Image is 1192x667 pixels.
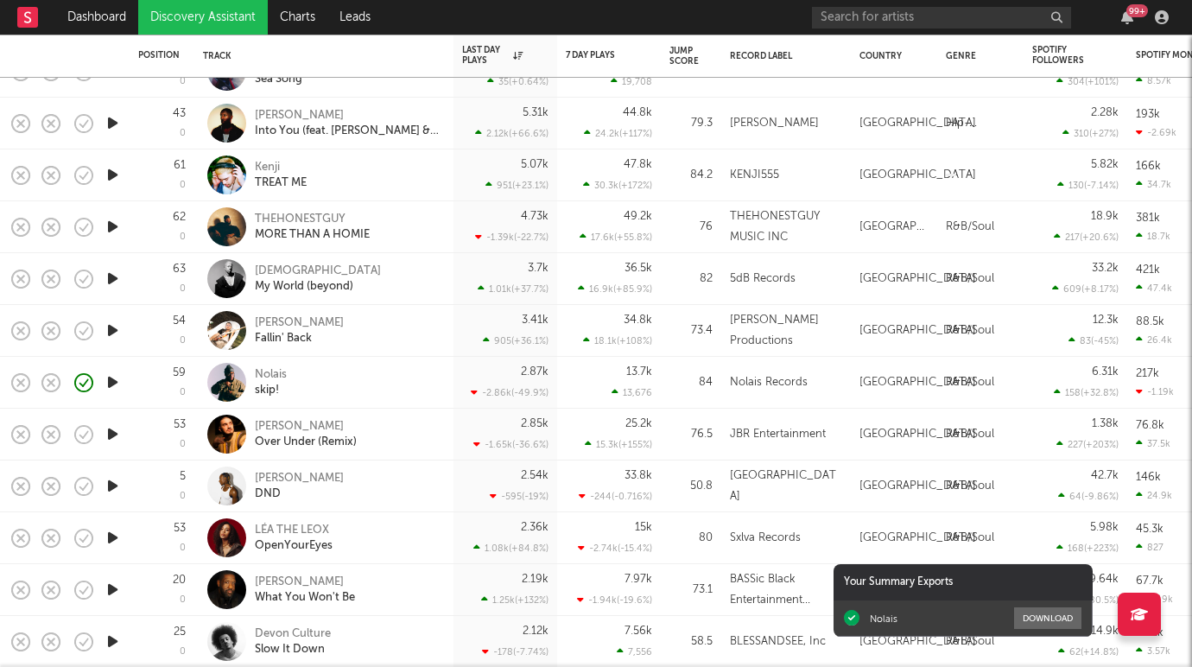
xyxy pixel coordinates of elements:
div: [PERSON_NAME] [730,113,819,134]
div: 18.1k ( +108 % ) [583,335,652,346]
div: 2.87k [521,366,548,378]
div: 47.4k [1136,283,1172,294]
div: Last Day Plays [462,45,523,66]
div: 15k [635,522,652,533]
div: 19,708 [611,76,652,87]
div: 130 ( -7.14 % ) [1057,180,1119,191]
div: 2.85k [521,418,548,429]
div: 0 [180,595,186,605]
div: 7.56k [625,626,652,637]
div: 5 [180,471,186,482]
div: [GEOGRAPHIC_DATA] [859,372,976,393]
input: Search for artists [812,7,1071,29]
div: 166k [1136,161,1161,172]
div: -244 ( -0.716 % ) [579,491,652,502]
div: 0 [180,647,186,657]
button: 99+ [1121,10,1133,24]
div: 62 ( +14.8 % ) [1058,646,1119,657]
div: Slow It Down [255,642,331,657]
div: 2.28k [1091,107,1119,118]
div: skip! [255,383,287,398]
div: 20 [173,575,186,586]
div: R&B/Soul [946,321,994,341]
div: R&B/Soul [946,632,994,652]
div: 44.8k [623,107,652,118]
div: 168 ( +223 % ) [1056,543,1119,554]
div: 25 [174,626,186,638]
div: BASSic Black Entertainment Records / [PERSON_NAME] Music Group / EMPIRE [730,569,842,611]
div: -2.74k ( -15.4 % ) [578,543,652,554]
div: 310 ( +27 % ) [1062,128,1119,139]
div: Your Summary Exports [834,564,1093,600]
div: -2.86k ( -49.9 % ) [471,387,548,398]
div: 5dB Records [730,269,796,289]
div: 37.5k [1136,438,1170,449]
a: [PERSON_NAME]Into You (feat. [PERSON_NAME] & [PERSON_NAME]) [255,108,441,139]
div: 76.8k [1136,420,1164,431]
a: Nolaisskip! [255,367,287,398]
div: [GEOGRAPHIC_DATA] [859,321,976,341]
div: R&B/Soul [946,528,994,549]
div: 0 [180,388,186,397]
div: What You Won't Be [255,590,355,606]
div: Sxlva Records [730,528,801,549]
div: 3.41k [522,314,548,326]
div: Record Label [730,51,834,61]
div: 7.97k [625,574,652,585]
div: -1.39k ( -22.7 % ) [475,232,548,243]
div: 34.7k [1136,179,1171,190]
div: 64 ( -9.86 % ) [1058,491,1119,502]
div: 5.31k [523,107,548,118]
div: R&B/Soul [946,269,994,289]
div: 49.2k [624,211,652,222]
div: Sea Song [255,72,302,87]
div: 42.7k [1091,470,1119,481]
div: [GEOGRAPHIC_DATA] [859,269,976,289]
div: 24.9k [1136,490,1172,501]
div: 1.38k [1092,418,1119,429]
div: -2.69k [1136,127,1176,138]
div: 13,676 [612,387,652,398]
div: 36.5k [625,263,652,274]
div: 8.57k [1136,75,1171,86]
div: Nolais Records [730,372,808,393]
div: 43 [173,108,186,119]
div: BLESSANDSEE, Inc [730,632,826,652]
div: 12.3k [1093,314,1119,326]
div: 35 ( +0.64 % ) [487,76,548,87]
div: THEHONESTGUY [255,212,370,227]
div: 7 Day Plays [566,50,626,60]
div: -1.65k ( -36.6 % ) [473,439,548,450]
div: 158 ( +32.8 % ) [1054,387,1119,398]
div: Hip-Hop/Rap [946,113,1015,134]
div: [GEOGRAPHIC_DATA] [859,476,976,497]
div: 76.5 [669,424,713,445]
div: 14.9k [1091,626,1119,637]
div: 3.57k [1136,645,1170,657]
div: 63 [173,264,186,275]
div: MORE THAN A HOMIE [255,227,370,243]
div: -178 ( -7.74 % ) [482,646,548,657]
div: 951 ( +23.1 % ) [485,180,548,191]
div: 16.9k ( +85.9 % ) [578,283,652,295]
div: Fallin' Back [255,331,344,346]
div: Spotify Followers [1032,45,1093,66]
div: 0 [180,492,186,501]
div: 18.9k [1091,211,1119,222]
div: 227 ( +203 % ) [1056,439,1119,450]
div: 1.01k ( +37.7 % ) [478,283,548,295]
div: [PERSON_NAME] [255,471,344,486]
a: [PERSON_NAME]Fallin' Back [255,315,344,346]
a: Devon CultureSlow It Down [255,626,331,657]
div: -1.94k ( -19.6 % ) [577,594,652,606]
div: 84.2 [669,165,713,186]
div: 217 ( +20.6 % ) [1054,232,1119,243]
div: 381k [1136,213,1160,224]
div: 84 [669,372,713,393]
button: Download [1014,607,1081,629]
a: THEHONESTGUYMORE THAN A HOMIE [255,212,370,243]
div: R&B/Soul [946,217,994,238]
div: 1.25k ( +132 % ) [481,594,548,606]
div: 193k [1136,109,1160,120]
div: [GEOGRAPHIC_DATA] [859,632,976,652]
